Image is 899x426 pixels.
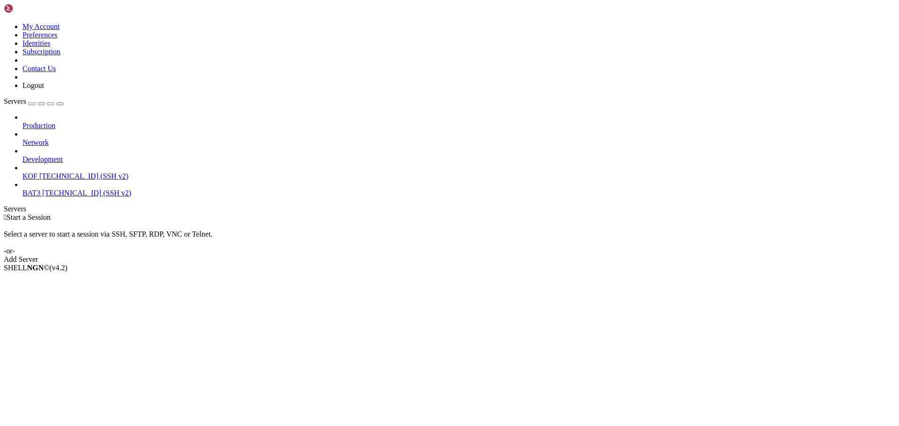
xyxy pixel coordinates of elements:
span: SHELL © [4,264,67,272]
li: KOF [TECHNICAL_ID] (SSH v2) [22,164,895,181]
li: Network [22,130,895,147]
a: Servers [4,97,64,105]
a: Network [22,138,895,147]
span: 4.2.0 [50,264,68,272]
a: Subscription [22,48,60,56]
a: Identities [22,39,51,47]
div: Servers [4,205,895,213]
span: KOF [22,172,37,180]
a: Logout [22,81,44,89]
span: Servers [4,97,26,105]
li: Production [22,113,895,130]
a: Preferences [22,31,58,39]
span: Network [22,138,49,146]
span: BAT3 [22,189,40,197]
span: Production [22,122,55,130]
div: Select a server to start a session via SSH, SFTP, RDP, VNC or Telnet. -or- [4,222,895,255]
a: My Account [22,22,60,30]
span:  [4,213,7,221]
a: Production [22,122,895,130]
div: Add Server [4,255,895,264]
span: Start a Session [7,213,51,221]
span: Development [22,155,63,163]
li: Development [22,147,895,164]
b: NGN [27,264,44,272]
a: BAT3 [TECHNICAL_ID] (SSH v2) [22,189,895,197]
a: KOF [TECHNICAL_ID] (SSH v2) [22,172,895,181]
a: Contact Us [22,65,56,72]
a: Development [22,155,895,164]
li: BAT3 [TECHNICAL_ID] (SSH v2) [22,181,895,197]
span: [TECHNICAL_ID] (SSH v2) [39,172,128,180]
img: Shellngn [4,4,58,13]
span: [TECHNICAL_ID] (SSH v2) [42,189,131,197]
